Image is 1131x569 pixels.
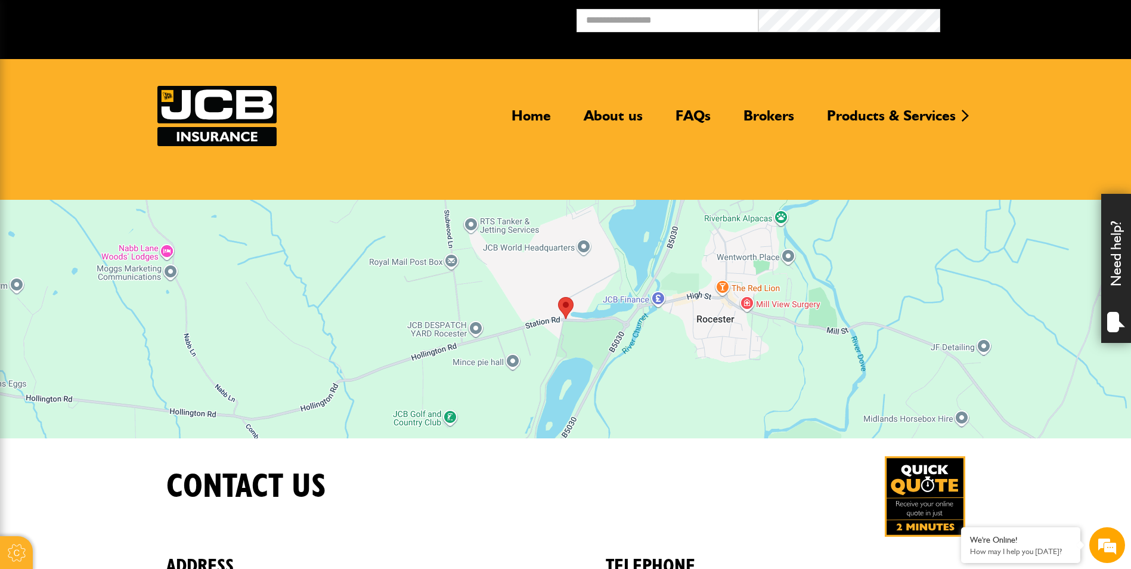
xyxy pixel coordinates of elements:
div: We're Online! [970,535,1071,545]
img: Quick Quote [885,456,965,537]
img: JCB Insurance Services logo [157,86,277,146]
a: FAQs [667,107,720,134]
a: JCB Insurance Services [157,86,277,146]
a: About us [575,107,652,134]
a: Brokers [735,107,803,134]
h1: Contact us [166,467,326,507]
a: Get your insurance quote in just 2-minutes [885,456,965,537]
a: Home [503,107,560,134]
a: Products & Services [818,107,965,134]
div: Need help? [1101,194,1131,343]
p: How may I help you today? [970,547,1071,556]
button: Broker Login [940,9,1122,27]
